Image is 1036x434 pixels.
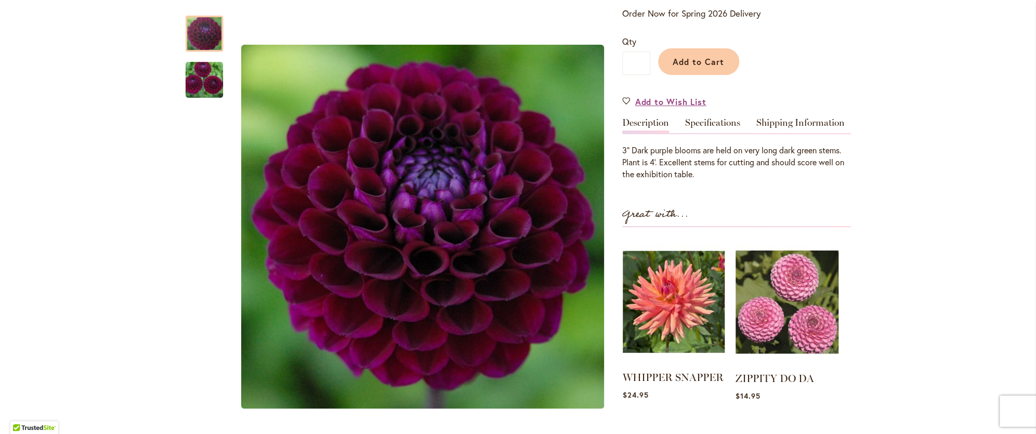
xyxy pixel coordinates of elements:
[658,48,739,75] button: Add to Cart
[241,45,604,409] img: JASON MATTHEW
[167,55,242,105] img: JASON MATTHEW
[685,118,740,133] a: Specifications
[622,7,851,20] p: Order Now for Spring 2026 Delivery
[622,96,706,108] a: Add to Wish List
[622,118,851,180] div: Detailed Product Info
[623,390,649,400] span: $24.95
[622,36,636,47] span: Qty
[756,118,845,133] a: Shipping Information
[622,144,851,180] div: 3” Dark purple blooms are held on very long dark green stems. Plant is 4’. Excellent stems for cu...
[736,391,760,401] span: $14.95
[673,56,724,67] span: Add to Cart
[186,5,233,51] div: JASON MATTHEW
[622,206,689,223] strong: Great with...
[622,118,669,133] a: Description
[623,238,725,365] img: WHIPPER SNAPPER
[623,371,724,384] a: WHIPPER SNAPPER
[186,51,223,98] div: JASON MATTHEW
[736,372,814,385] a: ZIPPITY DO DA
[635,96,706,108] span: Add to Wish List
[736,238,838,366] img: ZIPPITY DO DA
[8,397,37,426] iframe: Launch Accessibility Center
